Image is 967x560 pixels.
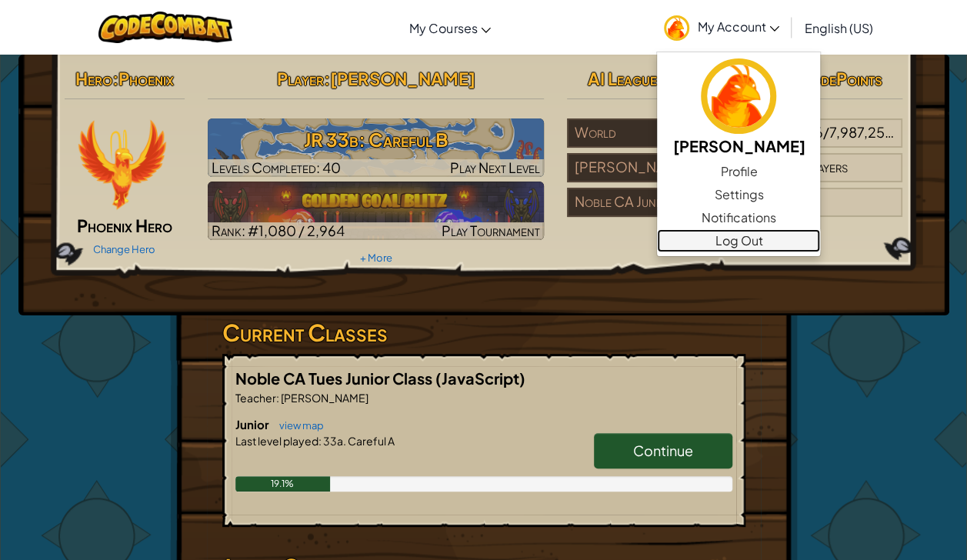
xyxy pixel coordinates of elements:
span: Levels Completed: 40 [212,158,341,176]
span: [PERSON_NAME] [279,391,368,405]
span: Hero [75,68,112,89]
span: Continue [633,442,693,459]
h3: JR 33b: Careful B [208,122,544,157]
a: My Account [656,3,787,52]
span: Player [276,68,323,89]
a: My Courses [402,7,499,48]
a: + More [359,252,392,264]
span: (JavaScript) [435,368,525,388]
a: Rank: #1,080 / 2,964Play Tournament [208,182,544,240]
span: / [823,123,829,141]
span: AI League Team Rankings [588,68,762,89]
div: [PERSON_NAME] [567,153,735,182]
span: Rank: #1,080 / 2,964 [212,222,345,239]
span: : [276,391,279,405]
span: Play Tournament [442,222,540,239]
span: [PERSON_NAME] [329,68,475,89]
span: My Courses [409,20,477,36]
span: Careful A [346,434,395,448]
a: English (US) [796,7,880,48]
a: Notifications [657,206,820,229]
a: World#2,059,056/7,987,252players [567,133,903,151]
a: Change Hero [93,243,155,255]
span: Play Next Level [450,158,540,176]
span: 33a. [322,434,346,448]
h3: Current Classes [222,315,745,350]
div: Noble CA Junior Class [567,188,735,217]
span: : [112,68,118,89]
span: Junior [235,417,272,432]
span: : 40 CodePoints [762,68,882,89]
span: English (US) [804,20,872,36]
a: Log Out [657,229,820,252]
img: avatar [701,58,776,134]
img: JR 33b: Careful B [208,118,544,177]
span: Phoenix Hero [77,215,172,236]
img: CodeCombat logo [98,12,233,43]
a: Profile [657,160,820,183]
a: [PERSON_NAME] [657,56,820,160]
span: Noble CA Tues Junior Class [235,368,435,388]
a: Settings [657,183,820,206]
span: 7,987,252 [829,123,894,141]
span: players [806,158,848,175]
a: Play Next Level [208,118,544,177]
span: : [318,434,322,448]
span: Last level played [235,434,318,448]
span: Notifications [702,208,776,227]
div: World [567,118,735,148]
h5: [PERSON_NAME] [672,134,805,158]
img: avatar [664,15,689,41]
img: Codecombat-Pets-Phoenix-01.png [75,118,168,211]
a: view map [272,419,324,432]
span: Teacher [235,391,276,405]
a: Noble CA Junior Class9players [567,202,903,220]
span: : [323,68,329,89]
span: My Account [697,18,779,35]
span: players [895,123,937,141]
span: Phoenix [118,68,174,89]
div: 19.1% [235,476,330,492]
img: Golden Goal [208,182,544,240]
a: [PERSON_NAME]#134/184players [567,168,903,185]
